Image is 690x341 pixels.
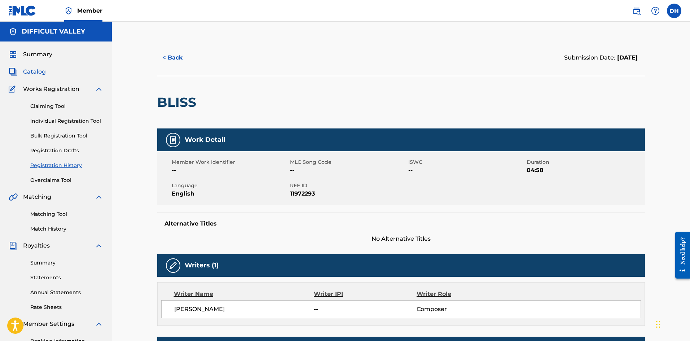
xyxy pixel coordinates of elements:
a: Matching Tool [30,210,103,218]
a: Registration Drafts [30,147,103,154]
img: MLC Logo [9,5,36,16]
a: Individual Registration Tool [30,117,103,125]
span: -- [408,166,525,175]
span: Catalog [23,67,46,76]
span: 11972293 [290,189,406,198]
img: Accounts [9,27,17,36]
img: help [651,6,660,15]
h5: DIFFICULT VALLEY [22,27,85,36]
iframe: Chat Widget [654,306,690,341]
span: No Alternative Titles [157,235,645,243]
a: Rate Sheets [30,303,103,311]
img: Works Registration [9,85,18,93]
a: Registration History [30,162,103,169]
div: Writer Role [417,290,510,298]
span: English [172,189,288,198]
img: search [632,6,641,15]
a: Claiming Tool [30,102,103,110]
span: Member Work Identifier [172,158,288,166]
span: 04:58 [527,166,643,175]
a: Statements [30,274,103,281]
span: -- [314,305,416,314]
span: Duration [527,158,643,166]
a: Annual Statements [30,289,103,296]
span: [PERSON_NAME] [174,305,314,314]
img: Summary [9,50,17,59]
div: Drag [656,314,660,335]
a: SummarySummary [9,50,52,59]
div: Help [648,4,663,18]
span: Member Settings [23,320,74,328]
span: Composer [417,305,510,314]
img: expand [95,320,103,328]
a: Public Search [629,4,644,18]
h5: Writers (1) [185,261,219,270]
span: MLC Song Code [290,158,406,166]
img: Matching [9,193,18,201]
div: Submission Date: [564,53,638,62]
img: expand [95,241,103,250]
span: Matching [23,193,51,201]
span: -- [172,166,288,175]
span: Member [77,6,102,15]
iframe: Resource Center [670,226,690,284]
span: [DATE] [615,54,638,61]
button: < Back [157,49,201,67]
a: Summary [30,259,103,267]
img: Work Detail [169,136,177,144]
span: Language [172,182,288,189]
h5: Work Detail [185,136,225,144]
a: Overclaims Tool [30,176,103,184]
img: Member Settings [9,320,17,328]
div: Writer IPI [314,290,417,298]
a: Match History [30,225,103,233]
div: Writer Name [174,290,314,298]
img: Top Rightsholder [64,6,73,15]
span: Summary [23,50,52,59]
span: -- [290,166,406,175]
img: expand [95,193,103,201]
img: Writers [169,261,177,270]
div: User Menu [667,4,681,18]
span: REF ID [290,182,406,189]
a: Bulk Registration Tool [30,132,103,140]
img: expand [95,85,103,93]
a: CatalogCatalog [9,67,46,76]
span: Royalties [23,241,50,250]
span: Works Registration [23,85,79,93]
h2: BLISS [157,94,200,110]
img: Royalties [9,241,17,250]
img: Catalog [9,67,17,76]
h5: Alternative Titles [164,220,638,227]
span: ISWC [408,158,525,166]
